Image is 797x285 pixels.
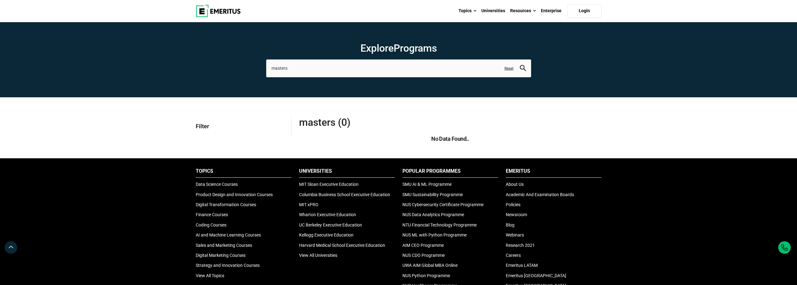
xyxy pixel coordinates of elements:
[299,243,385,248] a: Harvard Medical School Executive Education
[402,192,463,197] a: SMU Sustainability Programme
[196,116,286,136] p: Filter
[506,263,538,268] a: Emeritus LATAM
[506,243,535,248] a: Research 2021
[567,4,602,18] a: Login
[196,222,226,227] a: Coding Courses
[196,182,238,187] a: Data Science Courses
[299,192,390,197] a: Columbia Business School Executive Education
[506,253,521,258] a: Careers
[506,273,566,278] a: Emeritus [GEOGRAPHIC_DATA]
[266,59,531,77] input: search-page
[402,232,467,237] a: NUS ML with Python Programme
[402,273,450,278] a: NUS Python Programme
[299,222,362,227] a: UC Berkeley Executive Education
[196,232,261,237] a: AI and Machine Learning Courses
[506,182,524,187] a: About Us
[299,202,318,207] a: MIT xPRO
[402,253,445,258] a: NUS CDO Programme
[506,232,524,237] a: Webinars
[299,212,356,217] a: Wharton Executive Education
[520,65,526,72] button: search
[402,222,477,227] a: NTU Financial Technology Programme
[196,243,252,248] a: Sales and Marketing Courses
[196,202,256,207] a: Digital Transformation Courses
[299,253,337,258] a: View All Universities
[506,212,527,217] a: Newsroom
[394,42,437,54] span: Programs
[266,42,531,54] h1: Explore
[520,66,526,72] a: search
[196,192,273,197] a: Product Design and Innovation Courses
[402,182,452,187] a: SMU AI & ML Programme
[196,253,246,258] a: Digital Marketing Courses
[506,192,574,197] a: Academic And Examination Boards
[196,263,260,268] a: Strategy and Innovation Courses
[402,202,484,207] a: NUS Cybersecurity Certificate Programme
[299,182,359,187] a: MIT Sloan Executive Education
[506,202,520,207] a: Policies
[196,273,224,278] a: View All Topics
[505,66,514,71] a: Reset search
[506,222,515,227] a: Blog
[299,116,450,129] span: masters (0)
[402,243,444,248] a: AIM CEO Programme
[196,212,228,217] a: Finance Courses
[299,135,602,143] h5: No Data Found..
[402,263,458,268] a: UWA AIM Global MBA Online
[299,232,354,237] a: Kellogg Executive Education
[402,212,464,217] a: NUS Data Analytics Programme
